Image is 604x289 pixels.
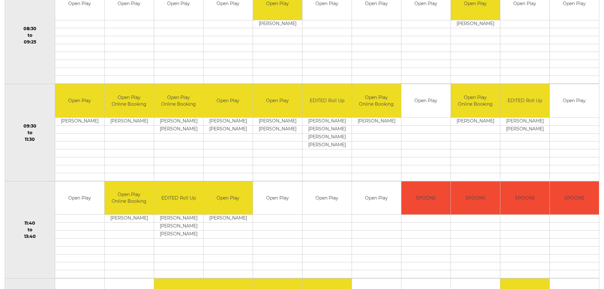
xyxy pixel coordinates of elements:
[55,117,104,125] td: [PERSON_NAME]
[302,181,352,215] td: Open Play
[352,84,401,117] td: Open Play Online Booking
[204,125,253,133] td: [PERSON_NAME]
[550,84,599,117] td: Open Play
[500,125,549,133] td: [PERSON_NAME]
[451,20,500,28] td: [PERSON_NAME]
[550,181,599,215] td: SPOONS
[302,133,352,141] td: [PERSON_NAME]
[302,84,352,117] td: EDITED Roll Up
[253,125,302,133] td: [PERSON_NAME]
[500,117,549,125] td: [PERSON_NAME]
[154,117,203,125] td: [PERSON_NAME]
[253,20,302,28] td: [PERSON_NAME]
[204,117,253,125] td: [PERSON_NAME]
[451,117,500,125] td: [PERSON_NAME]
[55,84,104,117] td: Open Play
[500,181,549,215] td: SPOONS
[154,223,203,231] td: [PERSON_NAME]
[105,215,154,223] td: [PERSON_NAME]
[55,181,104,215] td: Open Play
[401,84,451,117] td: Open Play
[302,125,352,133] td: [PERSON_NAME]
[451,181,500,215] td: SPOONS
[105,84,154,117] td: Open Play Online Booking
[105,117,154,125] td: [PERSON_NAME]
[302,117,352,125] td: [PERSON_NAME]
[451,84,500,117] td: Open Play Online Booking
[5,84,55,181] td: 09:30 to 11:30
[154,125,203,133] td: [PERSON_NAME]
[352,181,401,215] td: Open Play
[500,84,549,117] td: EDITED Roll Up
[253,117,302,125] td: [PERSON_NAME]
[253,181,302,215] td: Open Play
[105,181,154,215] td: Open Play Online Booking
[154,181,203,215] td: EDITED Roll Up
[5,181,55,279] td: 11:40 to 13:40
[352,117,401,125] td: [PERSON_NAME]
[154,84,203,117] td: Open Play Online Booking
[302,141,352,149] td: [PERSON_NAME]
[204,84,253,117] td: Open Play
[204,215,253,223] td: [PERSON_NAME]
[154,215,203,223] td: [PERSON_NAME]
[253,84,302,117] td: Open Play
[401,181,451,215] td: SPOONS
[204,181,253,215] td: Open Play
[154,231,203,239] td: [PERSON_NAME]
